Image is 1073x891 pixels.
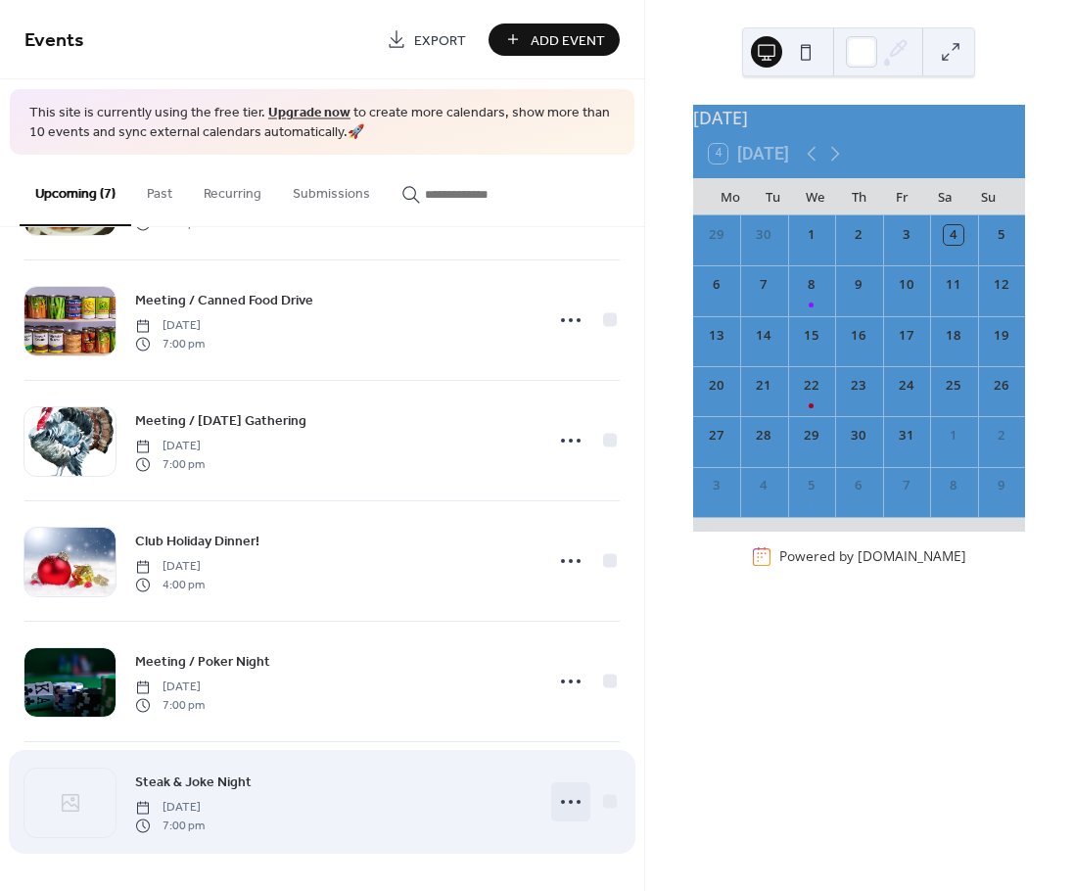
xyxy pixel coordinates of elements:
div: 26 [992,376,1011,396]
div: 6 [849,476,868,495]
span: 7:00 pm [135,817,205,834]
div: 8 [944,476,963,495]
div: 23 [849,376,868,396]
span: Meeting / [DATE] Gathering [135,411,306,432]
div: 25 [944,376,963,396]
div: 31 [897,426,916,445]
div: [DATE] [693,105,1025,130]
div: 22 [802,376,821,396]
div: 29 [707,225,726,245]
div: 28 [754,426,773,445]
div: 21 [754,376,773,396]
div: 5 [802,476,821,495]
span: [DATE] [135,558,205,576]
button: Recurring [188,155,277,224]
div: Sa [923,178,966,215]
div: 4 [754,476,773,495]
div: 9 [849,275,868,295]
div: 19 [992,326,1011,346]
div: 24 [897,376,916,396]
a: Export [372,23,481,56]
span: Steak & Joke Night [135,773,252,793]
button: Upcoming (7) [20,155,131,226]
button: Add Event [489,23,620,56]
div: 29 [802,426,821,445]
span: Meeting / Canned Food Drive [135,291,313,311]
span: Club Holiday Dinner! [135,532,259,552]
a: Meeting / Poker Night [135,650,270,673]
div: We [794,178,837,215]
a: [DOMAIN_NAME] [858,547,966,566]
div: 3 [707,476,726,495]
div: 9 [992,476,1011,495]
div: 7 [754,275,773,295]
span: [DATE] [135,317,205,335]
div: 8 [802,275,821,295]
div: 13 [707,326,726,346]
div: 12 [992,275,1011,295]
div: 16 [849,326,868,346]
span: 4:00 pm [135,576,205,593]
div: 15 [802,326,821,346]
div: 17 [897,326,916,346]
span: [DATE] [135,438,205,455]
a: Meeting / Canned Food Drive [135,289,313,311]
span: Add Event [531,30,605,51]
div: 14 [754,326,773,346]
span: This site is currently using the free tier. to create more calendars, show more than 10 events an... [29,104,615,142]
div: 6 [707,275,726,295]
div: 30 [849,426,868,445]
div: 7 [897,476,916,495]
a: Meeting / [DATE] Gathering [135,409,306,432]
div: 1 [944,426,963,445]
div: 27 [707,426,726,445]
div: 20 [707,376,726,396]
div: Fr [880,178,923,215]
div: 11 [944,275,963,295]
div: Su [966,178,1009,215]
div: 18 [944,326,963,346]
a: Upgrade now [268,100,350,126]
button: Past [131,155,188,224]
div: Tu [752,178,795,215]
div: 3 [897,225,916,245]
div: 1 [802,225,821,245]
div: 4 [944,225,963,245]
div: 10 [897,275,916,295]
div: 5 [992,225,1011,245]
span: 7:00 pm [135,455,205,473]
div: Th [837,178,880,215]
div: Mo [709,178,752,215]
div: Powered by [779,547,966,566]
a: Steak & Joke Night [135,771,252,793]
a: Club Holiday Dinner! [135,530,259,552]
span: 7:00 pm [135,335,205,352]
span: Export [414,30,466,51]
span: Events [24,22,84,60]
div: 2 [849,225,868,245]
span: [DATE] [135,679,205,696]
button: Submissions [277,155,386,224]
span: [DATE] [135,799,205,817]
span: 7:00 pm [135,696,205,714]
div: 30 [754,225,773,245]
div: 2 [992,426,1011,445]
span: Meeting / Poker Night [135,652,270,673]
